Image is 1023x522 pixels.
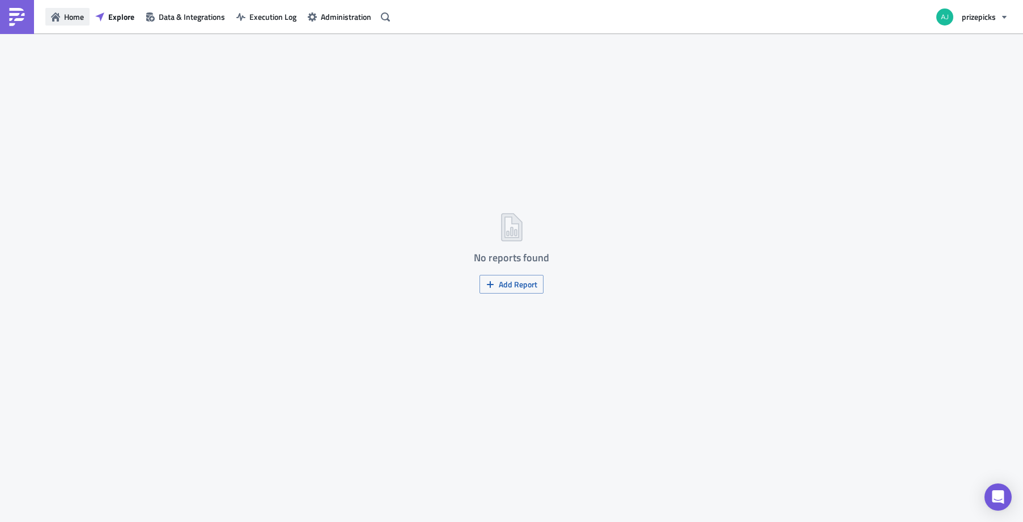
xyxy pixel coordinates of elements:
span: Execution Log [249,11,296,23]
span: Home [64,11,84,23]
button: Data & Integrations [140,8,231,26]
button: Administration [302,8,377,26]
button: Explore [90,8,140,26]
span: Administration [321,11,371,23]
button: Execution Log [231,8,302,26]
span: Explore [108,11,134,23]
span: Add Report [499,278,537,290]
button: Home [45,8,90,26]
span: prizepicks [962,11,996,23]
button: prizepicks [929,5,1014,29]
button: Add Report [479,275,544,294]
img: PushMetrics [8,8,26,26]
span: Data & Integrations [159,11,225,23]
img: Avatar [935,7,954,27]
div: Open Intercom Messenger [984,483,1012,511]
h4: No reports found [474,252,549,264]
